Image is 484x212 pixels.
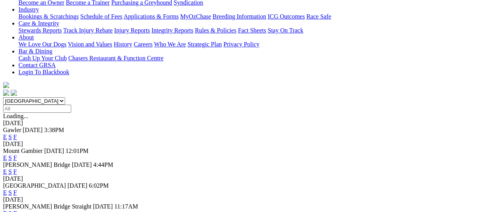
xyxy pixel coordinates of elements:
[3,175,481,182] div: [DATE]
[18,55,481,62] div: Bar & Dining
[180,13,211,20] a: MyOzChase
[3,168,7,175] a: E
[3,141,481,148] div: [DATE]
[67,182,87,189] span: [DATE]
[13,154,17,161] a: F
[3,113,28,119] span: Loading...
[8,168,12,175] a: S
[114,27,150,34] a: Injury Reports
[18,13,79,20] a: Bookings & Scratchings
[3,161,70,168] span: [PERSON_NAME] Bridge
[268,27,303,34] a: Stay On Track
[18,69,69,75] a: Login To Blackbook
[3,154,7,161] a: E
[80,13,122,20] a: Schedule of Fees
[18,55,67,61] a: Cash Up Your Club
[3,105,71,113] input: Select date
[3,148,43,154] span: Mount Gambier
[18,62,55,68] a: Contact GRSA
[18,27,62,34] a: Stewards Reports
[3,127,21,133] span: Gawler
[44,148,64,154] span: [DATE]
[8,134,12,140] a: S
[3,196,481,203] div: [DATE]
[154,41,186,47] a: Who We Are
[68,41,112,47] a: Vision and Values
[124,13,179,20] a: Applications & Forms
[8,189,12,196] a: S
[65,148,89,154] span: 12:01PM
[13,189,17,196] a: F
[93,203,113,210] span: [DATE]
[195,27,236,34] a: Rules & Policies
[18,6,39,13] a: Industry
[3,82,9,88] img: logo-grsa-white.png
[306,13,331,20] a: Race Safe
[13,168,17,175] a: F
[3,189,7,196] a: E
[3,182,66,189] span: [GEOGRAPHIC_DATA]
[72,161,92,168] span: [DATE]
[188,41,222,47] a: Strategic Plan
[11,90,17,96] img: twitter.svg
[151,27,193,34] a: Integrity Reports
[134,41,152,47] a: Careers
[18,27,481,34] div: Care & Integrity
[23,127,43,133] span: [DATE]
[268,13,305,20] a: ICG Outcomes
[44,127,64,133] span: 3:38PM
[114,203,138,210] span: 11:17AM
[213,13,266,20] a: Breeding Information
[18,34,34,41] a: About
[18,13,481,20] div: Industry
[93,161,113,168] span: 4:44PM
[18,48,52,54] a: Bar & Dining
[8,154,12,161] a: S
[68,55,163,61] a: Chasers Restaurant & Function Centre
[3,203,91,210] span: [PERSON_NAME] Bridge Straight
[13,134,17,140] a: F
[114,41,132,47] a: History
[3,120,481,127] div: [DATE]
[238,27,266,34] a: Fact Sheets
[18,20,59,27] a: Care & Integrity
[89,182,109,189] span: 6:02PM
[3,90,9,96] img: facebook.svg
[18,41,481,48] div: About
[3,134,7,140] a: E
[223,41,260,47] a: Privacy Policy
[63,27,112,34] a: Track Injury Rebate
[18,41,66,47] a: We Love Our Dogs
